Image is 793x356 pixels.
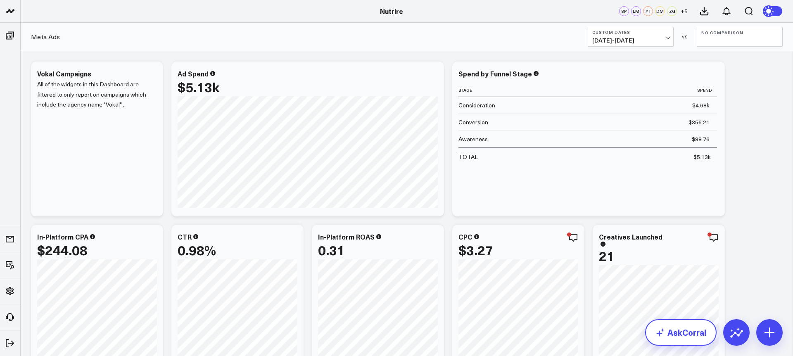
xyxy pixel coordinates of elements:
[631,6,641,16] div: LM
[31,32,60,41] a: Meta Ads
[693,153,711,161] div: $5.13k
[37,79,151,110] p: All of the widgets in this Dashboard are filtered to only report on campaigns which include the a...
[37,69,91,78] div: Vokal Campaigns
[689,118,710,126] div: $356.21
[681,8,688,14] span: + 5
[599,248,615,263] div: 21
[380,7,403,16] a: Nutrire
[701,30,778,35] b: No Comparison
[458,118,488,126] div: Conversion
[692,101,710,109] div: $4.68k
[679,6,689,16] button: +5
[667,6,677,16] div: ZG
[458,101,495,109] div: Consideration
[655,6,665,16] div: DM
[678,34,693,39] div: VS
[178,242,216,257] div: 0.98%
[692,135,710,143] div: $88.76
[37,242,88,257] div: $244.08
[592,37,669,44] span: [DATE] - [DATE]
[592,30,669,35] b: Custom Dates
[645,319,717,346] a: AskCorral
[458,153,478,161] div: TOTAL
[599,232,662,241] div: Creatives Launched
[458,242,493,257] div: $3.27
[318,232,375,241] div: In-Platform ROAS
[458,135,488,143] div: Awareness
[541,83,717,97] th: Spend
[37,232,88,241] div: In-Platform CPA
[318,242,345,257] div: 0.31
[178,69,209,78] div: Ad Spend
[588,27,674,47] button: Custom Dates[DATE]-[DATE]
[643,6,653,16] div: YT
[458,69,532,78] div: Spend by Funnel Stage
[178,79,219,94] div: $5.13k
[178,232,192,241] div: CTR
[458,232,472,241] div: CPC
[697,27,783,47] button: No Comparison
[458,83,541,97] th: Stage
[619,6,629,16] div: SP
